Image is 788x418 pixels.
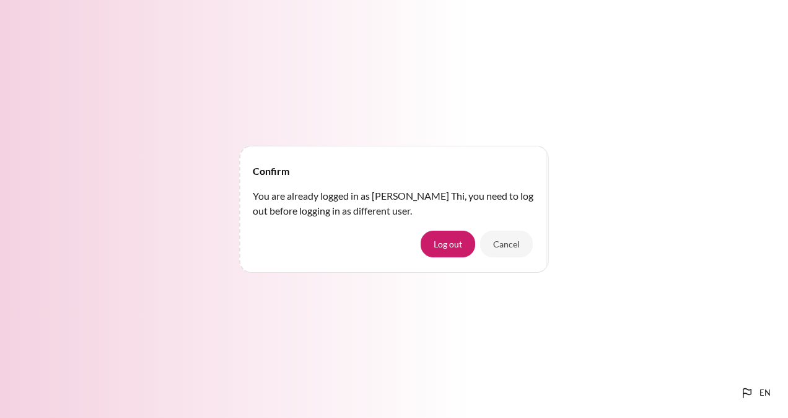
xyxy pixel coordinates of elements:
button: Log out [421,231,475,257]
button: Languages [735,381,776,406]
span: en [760,387,771,399]
h4: Confirm [253,164,289,179]
button: Cancel [480,231,533,257]
p: You are already logged in as [PERSON_NAME] Thi, you need to log out before logging in as differen... [253,189,535,218]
